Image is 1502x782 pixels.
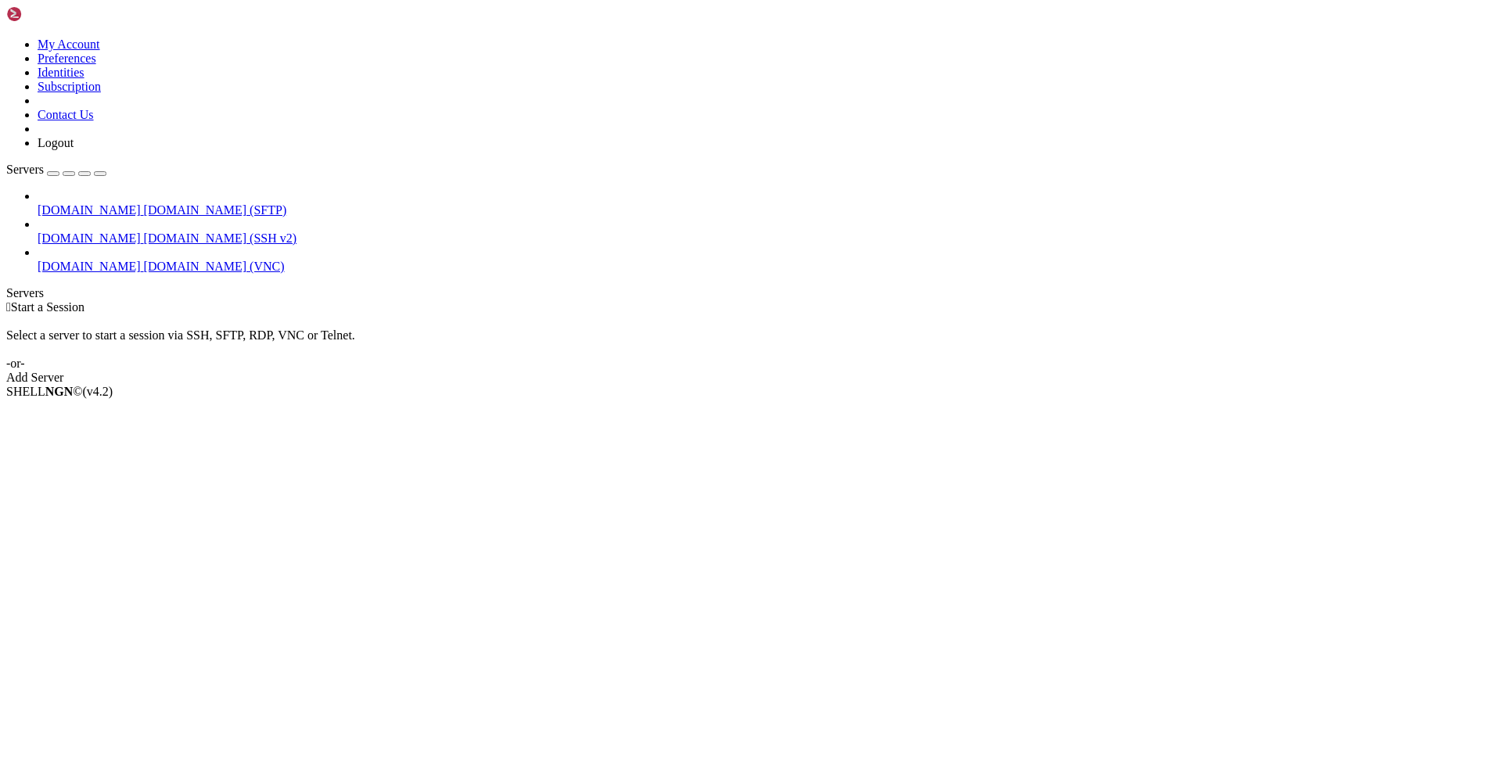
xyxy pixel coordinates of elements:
[38,66,84,79] a: Identities
[38,260,141,273] span: [DOMAIN_NAME]
[38,108,94,121] a: Contact Us
[83,385,113,398] span: 4.2.0
[45,385,74,398] b: NGN
[6,300,11,314] span: 
[11,300,84,314] span: Start a Session
[144,260,285,273] span: [DOMAIN_NAME] (VNC)
[38,260,1496,274] a: [DOMAIN_NAME] [DOMAIN_NAME] (VNC)
[38,203,1496,217] a: [DOMAIN_NAME] [DOMAIN_NAME] (SFTP)
[38,189,1496,217] li: [DOMAIN_NAME] [DOMAIN_NAME] (SFTP)
[38,38,100,51] a: My Account
[6,163,44,176] span: Servers
[6,286,1496,300] div: Servers
[38,231,141,245] span: [DOMAIN_NAME]
[6,163,106,176] a: Servers
[6,6,96,22] img: Shellngn
[38,136,74,149] a: Logout
[38,80,101,93] a: Subscription
[144,231,297,245] span: [DOMAIN_NAME] (SSH v2)
[6,371,1496,385] div: Add Server
[6,314,1496,371] div: Select a server to start a session via SSH, SFTP, RDP, VNC or Telnet. -or-
[38,217,1496,246] li: [DOMAIN_NAME] [DOMAIN_NAME] (SSH v2)
[38,203,141,217] span: [DOMAIN_NAME]
[38,246,1496,274] li: [DOMAIN_NAME] [DOMAIN_NAME] (VNC)
[144,203,287,217] span: [DOMAIN_NAME] (SFTP)
[38,231,1496,246] a: [DOMAIN_NAME] [DOMAIN_NAME] (SSH v2)
[6,385,113,398] span: SHELL ©
[38,52,96,65] a: Preferences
